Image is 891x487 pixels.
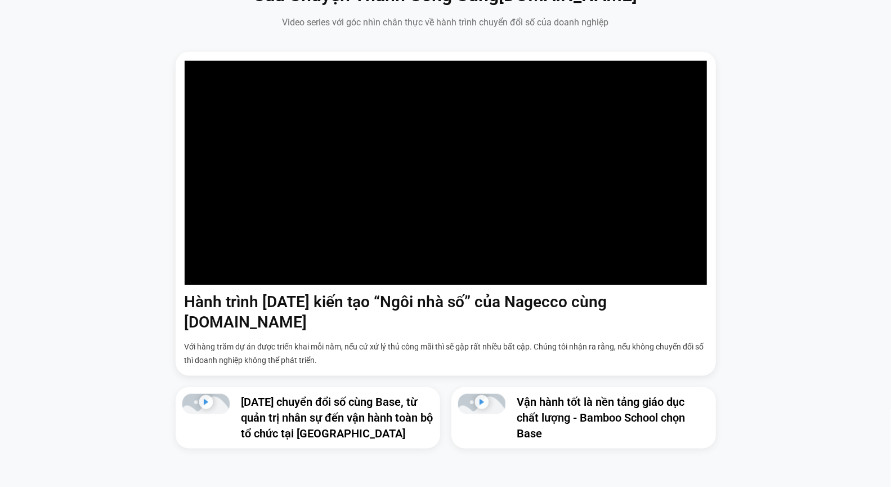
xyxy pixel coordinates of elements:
[185,293,607,331] a: Hành trình [DATE] kiến tạo “Ngôi nhà số” của Nagecco cùng [DOMAIN_NAME]
[185,340,707,367] p: Với hàng trăm dự án được triển khai mỗi năm, nếu cứ xử lý thủ công mãi thì sẽ gặp rất nhiều bất c...
[199,395,213,413] div: Phát video
[517,395,685,440] a: Vận hành tốt là nền tảng giáo dục chất lượng - Bamboo School chọn Base
[185,61,707,285] iframe: Hành trình 6 năm kiến tạo "Ngôi nhà số" của Nagecco cùng Base.vn
[176,16,716,29] p: Video series với góc nhìn chân thực về hành trình chuyển đổi số của doanh nghiệp
[241,395,433,440] a: [DATE] chuyển đổi số cùng Base, từ quản trị nhân sự đến vận hành toàn bộ tổ chức tại [GEOGRAPHIC_...
[474,395,489,413] div: Phát video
